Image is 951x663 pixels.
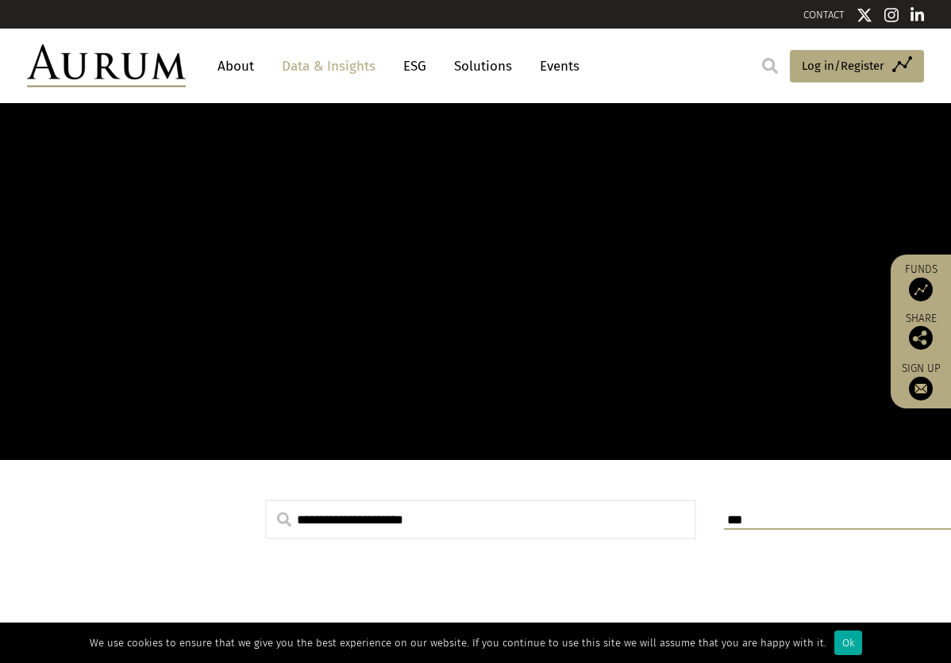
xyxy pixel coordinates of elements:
[803,9,845,21] a: CONTACT
[532,52,579,81] a: Events
[790,50,924,83] a: Log in/Register
[911,7,925,23] img: Linkedin icon
[446,52,520,81] a: Solutions
[909,377,933,400] img: Sign up to our newsletter
[909,278,933,301] img: Access Funds
[277,512,291,527] img: search.svg
[834,630,862,655] div: Ok
[899,362,943,400] a: Sign up
[210,52,262,81] a: About
[857,7,872,23] img: Twitter icon
[395,52,434,81] a: ESG
[27,44,186,87] img: Aurum
[899,313,943,350] div: Share
[802,56,884,75] span: Log in/Register
[909,326,933,350] img: Share this post
[899,263,943,301] a: Funds
[274,52,383,81] a: Data & Insights
[762,58,778,74] img: search.svg
[884,7,899,23] img: Instagram icon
